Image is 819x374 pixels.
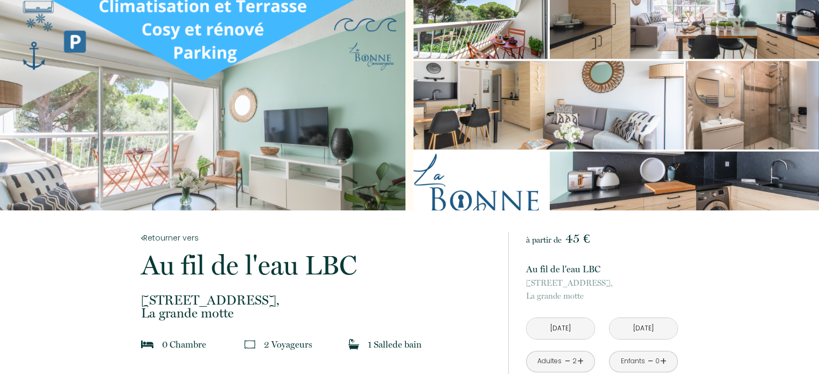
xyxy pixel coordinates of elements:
[244,339,255,350] img: guests
[309,339,312,350] span: s
[526,262,678,277] p: Au fil de l'eau LBC
[610,318,677,339] input: Départ
[577,353,584,370] a: +
[162,337,206,352] p: 0 Chambre
[648,353,654,370] a: -
[660,353,667,370] a: +
[141,252,494,279] p: Au fil de l'eau LBC
[565,231,590,246] span: 45 €
[264,337,312,352] p: 2 Voyageur
[141,294,494,307] span: [STREET_ADDRESS],
[572,356,577,366] div: 2
[537,356,562,366] div: Adultes
[141,232,494,244] a: Retourner vers
[527,318,594,339] input: Arrivée
[526,235,562,245] span: à partir de
[655,356,660,366] div: 0
[141,294,494,320] p: La grande motte
[565,353,571,370] a: -
[526,277,678,290] span: [STREET_ADDRESS],
[621,356,645,366] div: Enfants
[368,337,422,352] p: 1 Salle de bain
[526,277,678,302] p: La grande motte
